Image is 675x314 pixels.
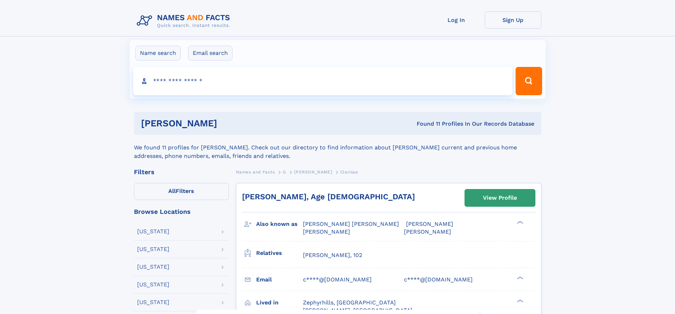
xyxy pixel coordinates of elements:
[256,274,303,286] h3: Email
[428,11,485,29] a: Log In
[340,170,358,175] span: Clarisse
[135,46,181,61] label: Name search
[283,167,286,176] a: G
[134,209,229,215] div: Browse Locations
[515,275,524,280] div: ❯
[134,183,229,200] label: Filters
[141,119,317,128] h1: [PERSON_NAME]
[303,228,350,235] span: [PERSON_NAME]
[137,229,169,234] div: [US_STATE]
[137,246,169,252] div: [US_STATE]
[303,221,399,227] span: [PERSON_NAME] [PERSON_NAME]
[294,170,332,175] span: [PERSON_NAME]
[134,169,229,175] div: Filters
[137,282,169,287] div: [US_STATE]
[303,251,362,259] a: [PERSON_NAME], 102
[294,167,332,176] a: [PERSON_NAME]
[483,190,517,206] div: View Profile
[133,67,513,95] input: search input
[137,299,169,305] div: [US_STATE]
[317,120,534,128] div: Found 11 Profiles In Our Records Database
[303,307,412,314] span: [PERSON_NAME], [GEOGRAPHIC_DATA]
[168,188,176,194] span: All
[256,218,303,230] h3: Also known as
[256,247,303,259] h3: Relatives
[465,189,535,206] a: View Profile
[404,228,451,235] span: [PERSON_NAME]
[137,264,169,270] div: [US_STATE]
[515,220,524,225] div: ❯
[256,297,303,309] h3: Lived in
[134,11,236,30] img: Logo Names and Facts
[242,192,415,201] a: [PERSON_NAME], Age [DEMOGRAPHIC_DATA]
[188,46,232,61] label: Email search
[485,11,541,29] a: Sign Up
[515,298,524,303] div: ❯
[303,299,396,306] span: Zephyrhills, [GEOGRAPHIC_DATA]
[406,221,453,227] span: [PERSON_NAME]
[134,135,541,160] div: We found 11 profiles for [PERSON_NAME]. Check out our directory to find information about [PERSON...
[516,67,542,95] button: Search Button
[236,167,275,176] a: Names and Facts
[283,170,286,175] span: G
